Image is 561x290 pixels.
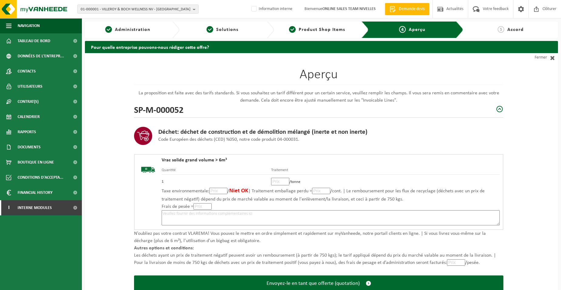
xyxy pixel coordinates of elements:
[216,27,238,32] span: Solutions
[162,203,500,210] p: Frais de pesée =
[162,167,271,175] th: Quantité
[88,26,167,33] a: 1Administration
[498,26,504,33] span: 5
[209,188,227,194] input: Prix
[250,5,292,14] label: Information interne
[18,18,40,33] span: Navigation
[134,89,503,104] p: La proposition est faite avec des tarifs standards. Si vous souhaitez un tarif différent pour un ...
[409,27,425,32] span: Aperçu
[162,187,500,203] p: Taxe environnementale: / | Traitement emballage perdu = /cont. | Le remboursement pour les flux d...
[193,203,212,210] input: Prix
[6,200,12,215] span: I
[18,64,36,79] span: Contacts
[18,49,64,64] span: Données de l'entrepr...
[503,53,558,62] a: Fermer
[134,244,503,252] p: Autres options et conditions:
[77,5,199,14] button: 01-000001 - VILLEROY & BOCH WELLNESS NV - [GEOGRAPHIC_DATA]
[18,200,52,215] span: Interne modules
[18,170,63,185] span: Conditions d'accepta...
[18,94,39,109] span: Contrat(s)
[18,79,42,94] span: Utilisateurs
[299,27,345,32] span: Product Shop Items
[18,185,52,200] span: Financial History
[134,68,503,85] h1: Aperçu
[134,104,183,114] h2: SP-M-000052
[162,175,271,187] td: 1
[115,27,150,32] span: Administration
[447,259,465,266] input: Prix
[373,26,451,33] a: 4Aperçu
[271,167,500,175] th: Traitement
[18,140,41,155] span: Documents
[18,155,54,170] span: Boutique en ligne
[81,5,190,14] span: 01-000001 - VILLEROY & BOCH WELLNESS NV - [GEOGRAPHIC_DATA]
[277,26,357,33] a: 3Product Shop Items
[207,26,213,33] span: 2
[85,41,558,53] h2: Pour quelle entreprise pouvons-nous rédiger cette offre?
[385,3,429,15] a: Demande devis
[322,7,376,11] strong: ONLINE SALES TEAM NIVELLES
[158,136,368,143] p: Code Européen des déchets (CED) %050, notre code produit 04-000031.
[134,252,503,266] p: Les déchets ayant un prix de traitement négatif peuvent avoir un remboursement (à partir de 750 k...
[158,129,368,136] h3: Déchet: déchet de construction et de démolition mélangé (inerte et non inerte)
[229,188,248,194] span: Niet OK
[312,188,330,194] input: Prix
[397,6,426,12] span: Demande devis
[138,158,159,182] img: BL-SO-LV.png
[289,26,296,33] span: 3
[18,109,40,124] span: Calendrier
[399,26,406,33] span: 4
[162,158,500,163] h4: Vrac solide grand volume > 6m³
[466,26,555,33] a: 5Accord
[271,175,500,187] td: /tonne
[271,178,289,185] input: Prix
[134,230,503,244] p: N’oubliez pas votre contrat VLAREMA! Vous pouvez le mettre en ordre simplement et rapidement sur ...
[507,27,524,32] span: Accord
[267,280,360,287] span: Envoyez-le en tant que offerte (quotation)
[183,26,262,33] a: 2Solutions
[18,124,36,140] span: Rapports
[105,26,112,33] span: 1
[18,33,50,49] span: Tableau de bord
